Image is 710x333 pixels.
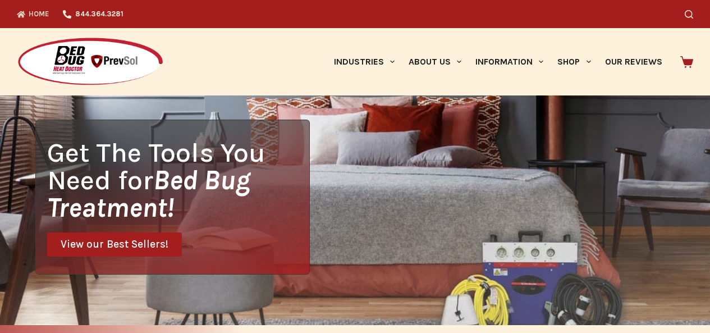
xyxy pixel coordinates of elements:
a: About Us [401,28,468,95]
a: Industries [327,28,401,95]
img: Prevsol/Bed Bug Heat Doctor [17,37,164,87]
h1: Get The Tools You Need for [47,139,309,221]
nav: Primary [327,28,669,95]
a: Our Reviews [598,28,669,95]
i: Bed Bug Treatment! [47,164,250,223]
button: Search [685,10,693,19]
a: Shop [551,28,598,95]
a: View our Best Sellers! [47,232,182,257]
span: View our Best Sellers! [61,239,168,250]
a: Information [469,28,551,95]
